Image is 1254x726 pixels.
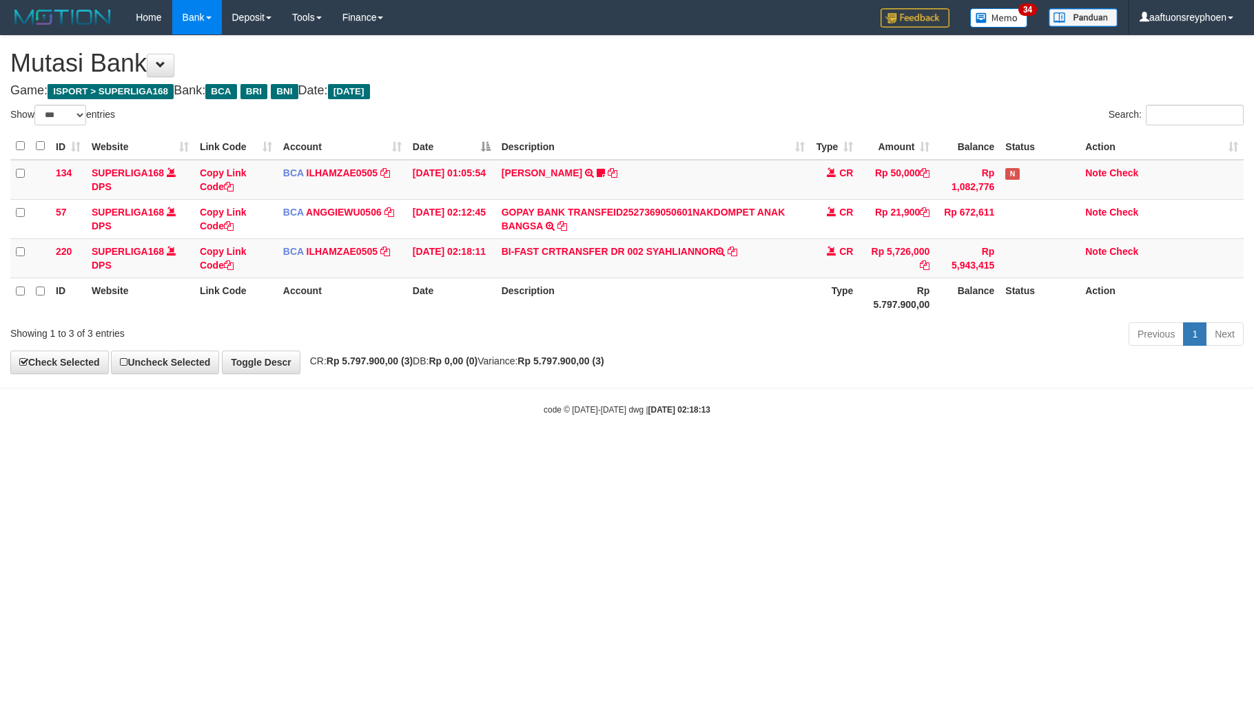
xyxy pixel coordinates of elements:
[194,133,278,160] th: Link Code: activate to sort column ascending
[50,278,86,317] th: ID
[810,133,859,160] th: Type: activate to sort column ascending
[502,207,785,231] a: GOPAY BANK TRANSFEID2527369050601NAKDOMPET ANAK BANGSA
[407,133,496,160] th: Date: activate to sort column descending
[935,278,1000,317] th: Balance
[1109,105,1244,125] label: Search:
[1085,246,1107,257] a: Note
[859,133,935,160] th: Amount: activate to sort column ascending
[283,246,304,257] span: BCA
[56,207,67,218] span: 57
[1146,105,1244,125] input: Search:
[92,246,164,257] a: SUPERLIGA168
[278,133,407,160] th: Account: activate to sort column ascending
[380,167,390,178] a: Copy ILHAMZAE0505 to clipboard
[86,199,194,238] td: DPS
[728,246,737,257] a: Copy BI-FAST CRTRANSFER DR 002 SYAHLIANNOR to clipboard
[1129,322,1184,346] a: Previous
[48,84,174,99] span: ISPORT > SUPERLIGA168
[34,105,86,125] select: Showentries
[303,355,604,366] span: CR: DB: Variance:
[839,167,853,178] span: CR
[935,199,1000,238] td: Rp 672,611
[283,207,304,218] span: BCA
[56,246,72,257] span: 220
[307,246,378,257] a: ILHAMZAE0505
[10,105,115,125] label: Show entries
[859,278,935,317] th: Rp 5.797.900,00
[1183,322,1206,346] a: 1
[86,160,194,200] td: DPS
[429,355,477,366] strong: Rp 0,00 (0)
[92,167,164,178] a: SUPERLIGA168
[1005,168,1019,180] span: Has Note
[1109,246,1138,257] a: Check
[205,84,236,99] span: BCA
[86,238,194,278] td: DPS
[859,238,935,278] td: Rp 5,726,000
[1080,278,1244,317] th: Action
[10,7,115,28] img: MOTION_logo.png
[200,167,247,192] a: Copy Link Code
[859,160,935,200] td: Rp 50,000
[283,167,304,178] span: BCA
[935,160,1000,200] td: Rp 1,082,776
[935,238,1000,278] td: Rp 5,943,415
[92,207,164,218] a: SUPERLIGA168
[10,321,512,340] div: Showing 1 to 3 of 3 entries
[1109,167,1138,178] a: Check
[839,207,853,218] span: CR
[407,199,496,238] td: [DATE] 02:12:45
[86,133,194,160] th: Website: activate to sort column ascending
[1049,8,1118,27] img: panduan.png
[327,355,413,366] strong: Rp 5.797.900,00 (3)
[271,84,298,99] span: BNI
[194,278,278,317] th: Link Code
[1018,3,1037,16] span: 34
[881,8,949,28] img: Feedback.jpg
[407,238,496,278] td: [DATE] 02:18:11
[10,84,1244,98] h4: Game: Bank: Date:
[544,405,710,415] small: code © [DATE]-[DATE] dwg |
[10,50,1244,77] h1: Mutasi Bank
[502,167,582,178] a: [PERSON_NAME]
[920,207,929,218] a: Copy Rp 21,900 to clipboard
[200,207,247,231] a: Copy Link Code
[10,351,109,374] a: Check Selected
[920,167,929,178] a: Copy Rp 50,000 to clipboard
[306,207,382,218] a: ANGGIEWU0506
[648,405,710,415] strong: [DATE] 02:18:13
[839,246,853,257] span: CR
[1080,133,1244,160] th: Action: activate to sort column ascending
[111,351,219,374] a: Uncheck Selected
[384,207,394,218] a: Copy ANGGIEWU0506 to clipboard
[328,84,370,99] span: [DATE]
[1109,207,1138,218] a: Check
[307,167,378,178] a: ILHAMZAE0505
[278,278,407,317] th: Account
[200,246,247,271] a: Copy Link Code
[1206,322,1244,346] a: Next
[1000,133,1080,160] th: Status
[50,133,86,160] th: ID: activate to sort column ascending
[380,246,390,257] a: Copy ILHAMZAE0505 to clipboard
[496,278,811,317] th: Description
[935,133,1000,160] th: Balance
[557,220,567,231] a: Copy GOPAY BANK TRANSFEID2527369050601NAKDOMPET ANAK BANGSA to clipboard
[859,199,935,238] td: Rp 21,900
[1085,167,1107,178] a: Note
[222,351,300,374] a: Toggle Descr
[608,167,617,178] a: Copy RAMADHAN MAULANA J to clipboard
[496,238,811,278] td: BI-FAST CRTRANSFER DR 002 SYAHLIANNOR
[517,355,604,366] strong: Rp 5.797.900,00 (3)
[407,278,496,317] th: Date
[86,278,194,317] th: Website
[970,8,1028,28] img: Button%20Memo.svg
[1085,207,1107,218] a: Note
[1000,278,1080,317] th: Status
[810,278,859,317] th: Type
[920,260,929,271] a: Copy Rp 5,726,000 to clipboard
[56,167,72,178] span: 134
[407,160,496,200] td: [DATE] 01:05:54
[496,133,811,160] th: Description: activate to sort column ascending
[240,84,267,99] span: BRI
